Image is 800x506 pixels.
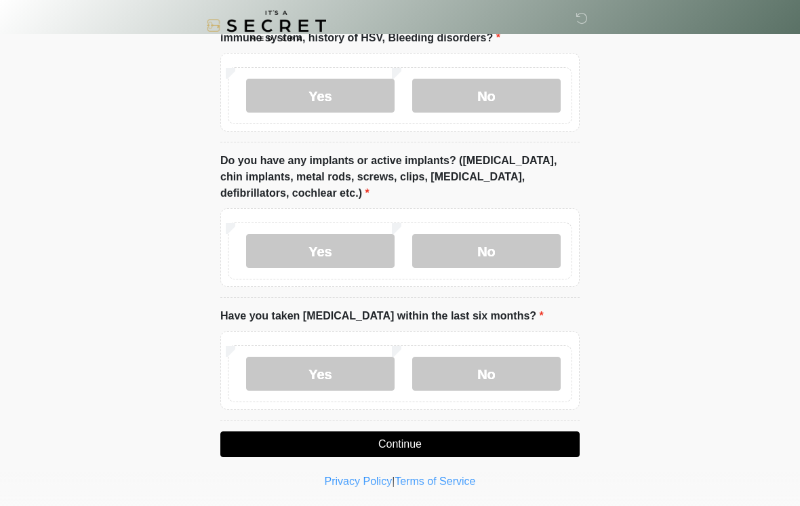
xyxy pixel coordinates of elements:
[395,475,475,487] a: Terms of Service
[246,234,395,268] label: Yes
[220,153,580,201] label: Do you have any implants or active implants? ([MEDICAL_DATA], chin implants, metal rods, screws, ...
[392,475,395,487] a: |
[412,79,561,113] label: No
[220,308,544,324] label: Have you taken [MEDICAL_DATA] within the last six months?
[207,10,326,41] img: It's A Secret Med Spa Logo
[325,475,393,487] a: Privacy Policy
[412,234,561,268] label: No
[220,431,580,457] button: Continue
[412,357,561,391] label: No
[246,357,395,391] label: Yes
[246,79,395,113] label: Yes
